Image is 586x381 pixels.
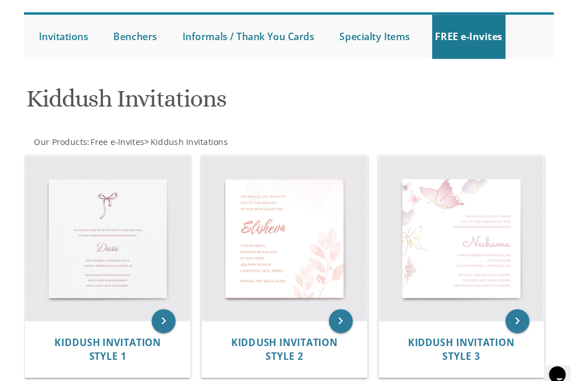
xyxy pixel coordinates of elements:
a: Kiddush Invitation Style 3 [407,324,509,348]
a: Specialty Items [339,14,412,57]
a: Informals / Thank You Cards [188,14,320,57]
img: Kiddush Invitation Style 3 [379,150,537,308]
span: Kiddush Invitations [160,131,235,142]
span: Kiddush Invitation Style 1 [68,323,171,348]
h1: Kiddush Invitations [41,83,545,116]
a: Our Products [47,131,100,142]
img: Kiddush Invitation Style 1 [40,150,198,308]
a: Kiddush Invitation Style 1 [68,324,171,348]
a: Benchers [122,14,170,57]
img: Kiddush Invitation Style 2 [209,150,367,308]
a: Kiddush Invitation Style 2 [237,324,340,348]
iframe: chat widget [538,335,575,370]
span: > [155,131,235,142]
a: Kiddush Invitations [159,131,235,142]
a: keyboard_arrow_right [331,297,354,320]
a: Invitations [50,14,104,57]
a: Free e-Invites [102,131,155,142]
a: keyboard_arrow_right [501,297,524,320]
a: keyboard_arrow_right [161,297,184,320]
div: : [39,131,548,142]
span: Kiddush Invitation Style 2 [237,323,340,348]
a: FREE e-Invites [430,14,501,57]
span: Kiddush Invitation Style 3 [407,323,509,348]
span: Free e-Invites [103,131,155,142]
